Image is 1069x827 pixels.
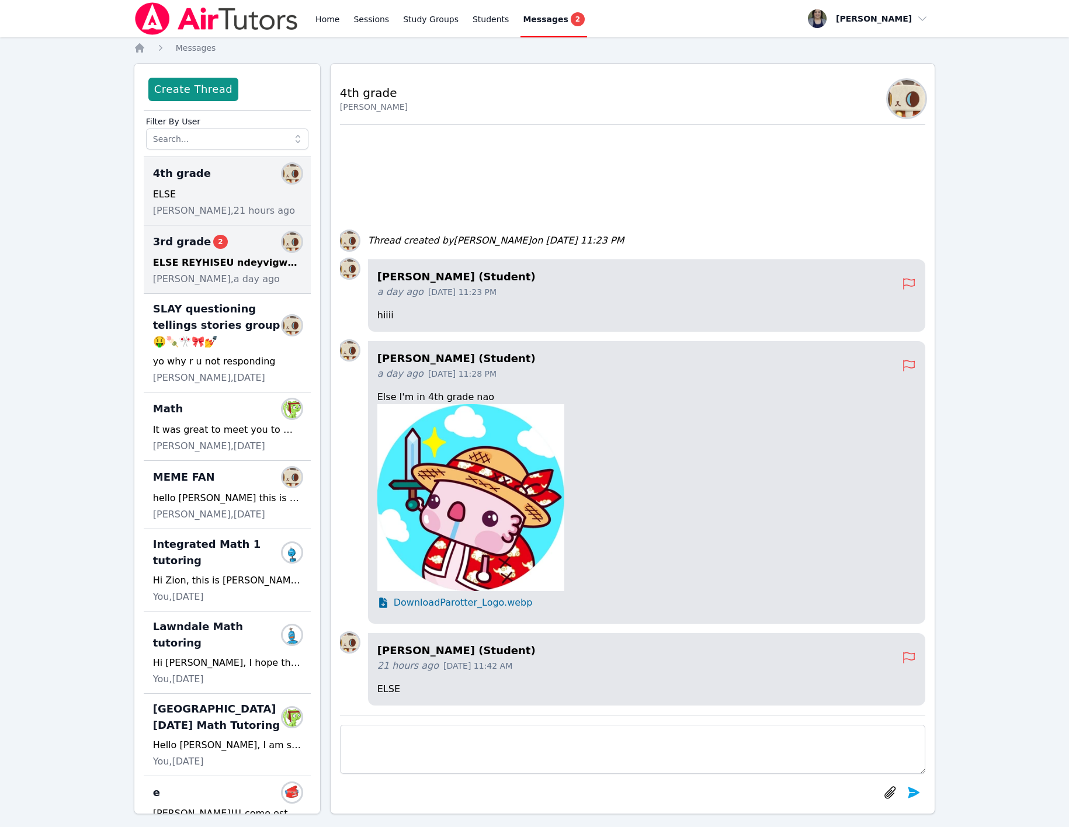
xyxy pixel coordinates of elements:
div: SLAY questioning tellings stories group🤑🍡🎌🎀💅Valerie Sandoval Guerreroyo why r u not responding[PE... [144,294,311,392]
div: [PERSON_NAME]!!! como estas?? [153,807,301,821]
img: Valerie Sandoval Guerrero [283,468,301,487]
a: Messages [176,42,216,54]
img: Valerie Sandoval Guerrero [888,80,925,117]
span: [DATE] 11:42 AM [443,660,512,672]
span: You, [DATE] [153,755,204,769]
span: [PERSON_NAME], [DATE] [153,508,265,522]
a: DownloadParotter_Logo.webp [377,596,917,610]
label: Filter By User [146,111,308,128]
img: Parotter_Logo.webp [377,404,564,591]
button: Create Thread [148,78,238,101]
span: a day ago [377,367,424,381]
span: [PERSON_NAME], a day ago [153,272,280,286]
span: [PERSON_NAME], 21 hours ago [153,204,295,218]
div: ELSE [153,187,301,201]
img: Mike Suarez [283,399,301,418]
span: 3rd grade [153,234,228,250]
div: Thread created by [PERSON_NAME] on [DATE] 11:23 PM [368,234,624,248]
span: 2 [571,12,585,26]
h4: [PERSON_NAME] (Student) [377,269,903,285]
img: Valerie Sandoval Guerrero [283,232,301,251]
span: Integrated Math 1 tutoring [153,536,287,569]
img: Mike Suarez [283,708,301,727]
div: Integrated Math 1 tutoringZion BordersHi Zion, this is [PERSON_NAME], will you be able to make to... [144,529,311,611]
img: Juliette Ramirez [283,626,301,644]
img: Jassin Matamoros-Varela [283,783,301,802]
div: 3rd grade2Valerie Sandoval GuerreroELSE REYHISEU ndeyvigwuf;aovhsbjguyfdbjwugvebajsaDKjirfuhgrhuh... [144,225,311,294]
span: [DATE] 11:23 PM [428,286,497,298]
div: [PERSON_NAME] [340,101,408,113]
span: a day ago [377,285,424,299]
div: Hello [PERSON_NAME], I am sending this message as a reminder that we have a session scheduled for... [153,738,301,752]
nav: Breadcrumb [134,42,936,54]
span: 4th grade [153,165,211,182]
p: Else I'm in 4th grade nao [377,390,917,404]
input: Search... [146,128,308,150]
p: ELSE [377,682,917,696]
span: Messages [523,13,568,25]
div: 4th gradeValerie Sandoval GuerreroELSE[PERSON_NAME],21 hours ago [144,157,311,225]
span: [PERSON_NAME], [DATE] [153,371,265,385]
img: Zion Borders [283,543,301,562]
span: 2 [213,235,227,249]
div: Hi [PERSON_NAME], I hope this message finds you well, In case you are having trouble logging into... [153,656,301,670]
span: 21 hours ago [377,659,439,673]
div: MathMike SuarezIt was great to meet you to miss thank you so much for everything![PERSON_NAME],[D... [144,392,311,461]
div: Hi Zion, this is [PERSON_NAME], will you be able to make to tutoring [DATE]? [153,574,301,588]
div: yo why r u not responding [153,355,301,369]
span: Math [153,401,183,417]
span: [PERSON_NAME], [DATE] [153,439,265,453]
div: Lawndale Math tutoringJuliette RamirezHi [PERSON_NAME], I hope this message finds you well, In ca... [144,611,311,694]
span: Lawndale Math tutoring [153,618,287,651]
div: [GEOGRAPHIC_DATA] [DATE] Math TutoringMike SuarezHello [PERSON_NAME], I am sending this message a... [144,694,311,776]
img: Valerie Sandoval Guerrero [283,164,301,183]
h4: [PERSON_NAME] (Student) [377,642,903,659]
img: Valerie Sandoval Guerrero [283,316,301,335]
span: e [153,784,160,801]
span: You, [DATE] [153,672,204,686]
span: Download Parotter_Logo.webp [394,596,533,610]
img: Valerie Sandoval Guerrero [340,259,359,278]
span: Messages [176,43,216,53]
img: Valerie Sandoval Guerrero [340,341,359,360]
span: [DATE] 11:28 PM [428,368,497,380]
span: SLAY questioning tellings stories group🤑🍡🎌🎀💅 [153,301,287,350]
span: [GEOGRAPHIC_DATA] [DATE] Math Tutoring [153,701,287,734]
div: ELSE REYHISEU ndeyvigwuf;aovhsbjguyfdbjwugvebajsaDKjirfuhgrhuhghuwuu-ok [DEMOGRAPHIC_DATA] [153,256,301,270]
img: Air Tutors [134,2,299,35]
p: hiiii [377,308,917,322]
img: Valerie Sandoval Guerrero [340,633,359,652]
span: You, [DATE] [153,590,204,604]
span: MEME FAN [153,469,215,485]
div: It was great to meet you to miss thank you so much for everything! [153,423,301,437]
img: Valerie Sandoval Guerrero [340,231,359,250]
h2: 4th grade [340,85,408,101]
h4: [PERSON_NAME] (Student) [377,350,903,367]
div: hello [PERSON_NAME] this is my group chat and what is my fav things I watch? MEMES! [153,491,301,505]
div: MEME FANValerie Sandoval Guerrerohello [PERSON_NAME] this is my group chat and what is my fav thi... [144,461,311,529]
